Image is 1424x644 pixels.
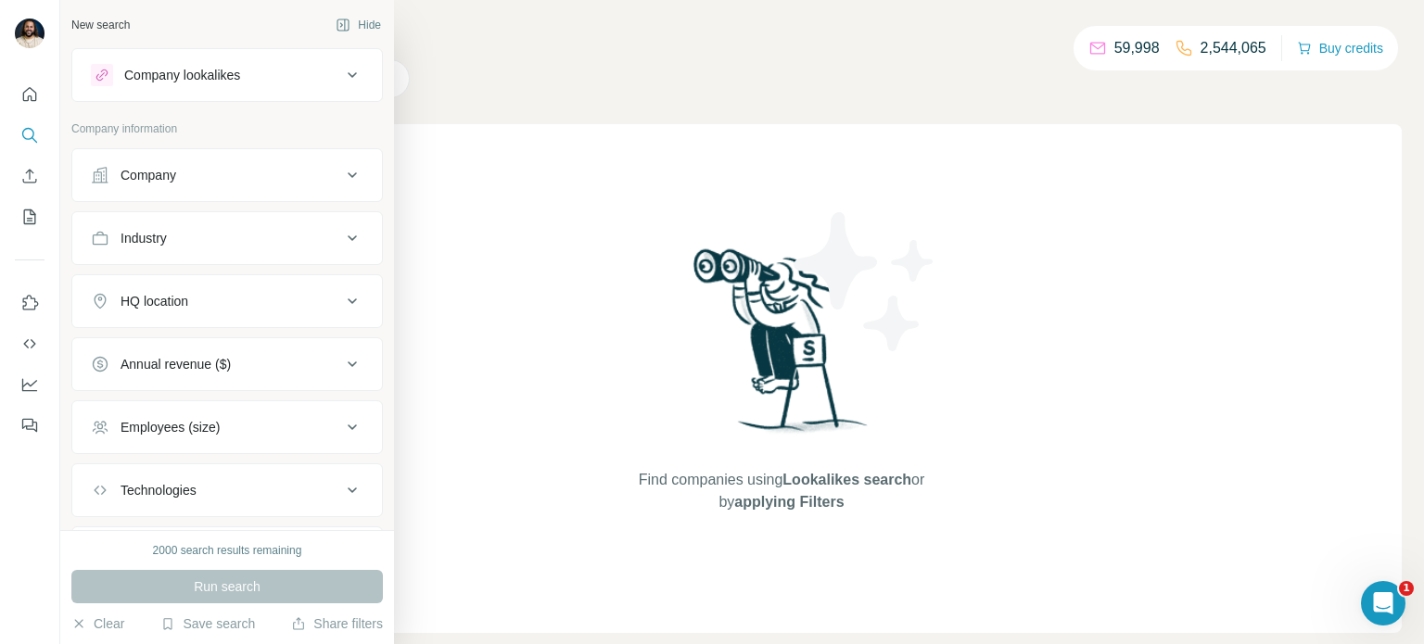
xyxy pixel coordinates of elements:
p: 59,998 [1114,37,1160,59]
button: My lists [15,200,44,234]
span: Find companies using or by [633,469,930,513]
p: 2,544,065 [1201,37,1266,59]
button: Industry [72,216,382,260]
button: Clear [71,614,124,633]
button: Save search [160,614,255,633]
img: Surfe Illustration - Stars [782,198,948,365]
button: Use Surfe on LinkedIn [15,286,44,320]
button: Technologies [72,468,382,512]
div: 2000 search results remaining [153,542,302,559]
div: New search [71,17,130,33]
div: Technologies [121,481,197,499]
button: Company [72,153,382,197]
button: Annual revenue ($) [72,342,382,386]
div: Company lookalikes [124,66,240,84]
div: Company [121,166,176,184]
iframe: Intercom live chat [1361,581,1405,625]
button: Share filters [291,614,383,633]
div: HQ location [121,292,188,310]
span: applying Filters [734,494,844,510]
button: Use Surfe API [15,327,44,360]
button: Search [15,119,44,152]
h4: Search [161,22,1402,48]
span: Lookalikes search [782,472,911,487]
img: Surfe Illustration - Woman searching with binoculars [685,244,878,450]
button: Dashboard [15,368,44,401]
p: Company information [71,120,383,137]
img: Avatar [15,19,44,48]
button: Quick start [15,78,44,111]
div: Annual revenue ($) [121,355,231,373]
button: Employees (size) [72,405,382,449]
button: Company lookalikes [72,53,382,97]
button: Hide [323,11,394,39]
button: Feedback [15,409,44,442]
div: Employees (size) [121,418,220,436]
span: 1 [1399,581,1414,596]
button: HQ location [72,279,382,323]
button: Buy credits [1297,35,1383,61]
button: Enrich CSV [15,159,44,193]
div: Industry [121,229,167,247]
